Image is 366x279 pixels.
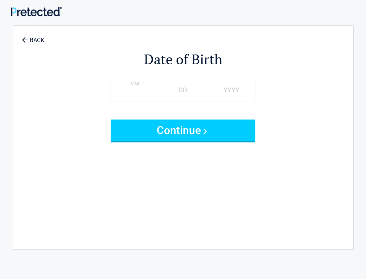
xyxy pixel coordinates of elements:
label: MM [130,80,139,88]
label: YYYY [223,85,239,95]
h2: Date of Birth [53,50,313,69]
a: BACK [20,31,46,43]
button: Continue [111,120,256,141]
img: Main Logo [11,7,62,16]
label: DD [178,85,187,95]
